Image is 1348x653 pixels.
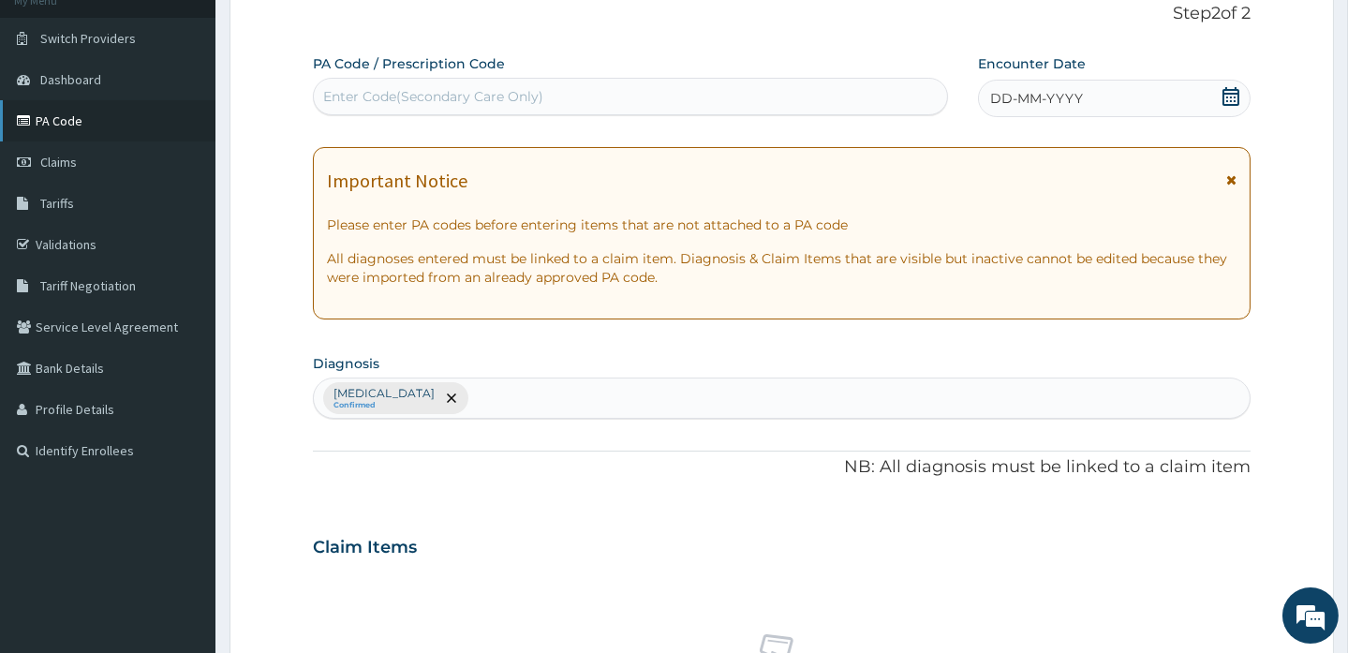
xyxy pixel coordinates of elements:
[333,401,435,410] small: Confirmed
[443,390,460,407] span: remove selection option
[35,94,76,141] img: d_794563401_company_1708531726252_794563401
[40,195,74,212] span: Tariffs
[327,249,1236,287] p: All diagnoses entered must be linked to a claim item. Diagnosis & Claim Items that are visible bu...
[333,386,435,401] p: [MEDICAL_DATA]
[307,9,352,54] div: Minimize live chat window
[40,154,77,171] span: Claims
[40,30,136,47] span: Switch Providers
[313,354,379,373] label: Diagnosis
[327,215,1236,234] p: Please enter PA codes before entering items that are not attached to a PA code
[323,87,543,106] div: Enter Code(Secondary Care Only)
[40,277,136,294] span: Tariff Negotiation
[313,4,1250,24] p: Step 2 of 2
[313,54,505,73] label: PA Code / Prescription Code
[313,538,417,558] h3: Claim Items
[327,171,467,191] h1: Important Notice
[40,71,101,88] span: Dashboard
[313,455,1250,480] p: NB: All diagnosis must be linked to a claim item
[97,105,315,129] div: Chat with us now
[978,54,1086,73] label: Encounter Date
[9,445,357,511] textarea: Type your message and hit 'Enter'
[109,202,259,392] span: We're online!
[990,89,1083,108] span: DD-MM-YYYY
